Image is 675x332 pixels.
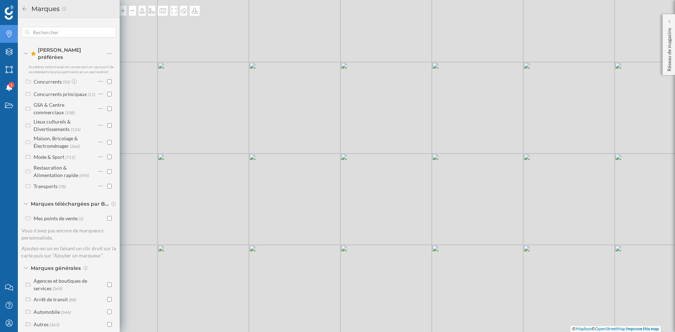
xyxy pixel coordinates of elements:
span: Accélérez votre travail en conservant un raccourci de vos éléments les plus pertinents en un seul... [29,65,114,74]
p: Ajoutez-en un en faisant un clic droit sur la carte puis sur “Ajouter un marqueur”. [21,245,116,259]
span: (1) [79,215,83,221]
span: (78) [59,183,66,189]
img: Logo Geoblink [5,5,14,20]
span: (363) [50,321,59,327]
span: (108) [65,109,75,115]
div: Mes points de vente [34,215,77,221]
span: (11) [88,91,95,97]
span: 1 [10,81,12,89]
a: OpenStreetMap [595,326,625,331]
div: Lieux culturels & Divertissements [34,119,71,132]
a: Mapbox [576,326,591,331]
span: (50) [63,79,70,85]
div: Restauration & Alimentation rapide [34,165,78,178]
div: GSA & Centre commerciaux [34,102,64,115]
span: Support [15,5,41,11]
span: (495) [79,172,89,178]
div: Automobile [34,309,60,315]
span: Marques générales [31,265,81,272]
h2: Marques [28,3,61,15]
div: Maison, Bricolage & Électroménager [34,135,78,149]
p: Vous n’avez pas encore de marqueurs personnalisés. [21,227,116,241]
div: Agences et boutiques de services [34,278,87,291]
span: (88) [69,296,76,302]
a: Improve this map [626,326,659,331]
div: Arrêt de transit [34,296,68,302]
div: Transports [34,183,57,189]
span: (346) [61,309,71,315]
span: (269) [52,285,62,291]
span: (126) [71,126,80,132]
div: © © [570,326,661,332]
span: (711) [65,154,75,160]
div: Concurrents [34,79,62,85]
div: Concurrents principaux [34,91,87,97]
p: Réseau de magasins [666,25,673,71]
div: Mode & Sport [34,154,64,160]
span: Marques téléchargées par Boulangerie Ange [31,200,109,207]
div: Autres [34,321,49,327]
span: [PERSON_NAME] préférées [31,46,106,61]
span: (366) [70,143,80,149]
